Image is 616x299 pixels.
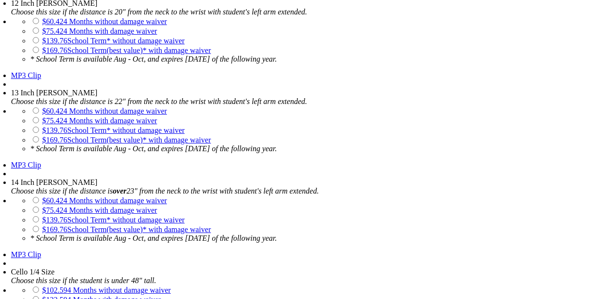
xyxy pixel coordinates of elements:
[42,286,67,294] span: $102.59
[42,17,167,26] a: $60.424 Months without damage waiver
[42,216,67,224] span: $139.76
[11,268,577,276] div: Cello 1/4 Size
[11,89,577,97] div: 13 Inch [PERSON_NAME]
[42,107,167,115] a: $60.424 Months without damage waiver
[30,55,277,63] em: * School Term is available Aug - Oct, and expires [DATE] of the following year.
[42,136,67,144] span: $169.76
[11,8,307,16] em: Choose this size if the distance is 20" from the neck to the wrist with student's left arm extended.
[30,144,277,153] em: * School Term is available Aug - Oct, and expires [DATE] of the following year.
[42,286,171,294] a: $102.594 Months without damage waiver
[42,27,157,35] a: $75.424 Months with damage waiver
[42,196,167,205] a: $60.424 Months without damage waiver
[11,97,307,105] em: Choose this size if the distance is 22" from the neck to the wrist with student's left arm extended.
[42,117,157,125] a: $75.424 Months with damage waiver
[42,126,185,134] a: $139.76School Term* without damage waiver
[11,178,577,187] div: 14 Inch [PERSON_NAME]
[42,117,64,125] span: $75.42
[42,46,211,54] a: $169.76School Term(best value)* with damage waiver
[30,234,277,242] em: * School Term is available Aug - Oct, and expires [DATE] of the following year.
[42,206,64,214] span: $75.42
[42,37,67,45] span: $139.76
[42,37,185,45] a: $139.76School Term* without damage waiver
[113,187,126,195] strong: over
[11,161,41,169] a: MP3 Clip
[42,216,185,224] a: $139.76School Term* without damage waiver
[42,206,157,214] a: $75.424 Months with damage waiver
[42,107,64,115] span: $60.42
[42,126,67,134] span: $139.76
[42,196,64,205] span: $60.42
[42,46,67,54] span: $169.76
[11,71,41,79] a: MP3 Clip
[42,225,67,234] span: $169.76
[11,187,319,195] em: Choose this size if the distance is 23" from the neck to the wrist with student's left arm extended.
[42,136,211,144] a: $169.76School Term(best value)* with damage waiver
[42,225,211,234] a: $169.76School Term(best value)* with damage waiver
[11,276,156,285] em: Choose this size if the student is under 48" tall.
[42,17,64,26] span: $60.42
[11,250,41,259] a: MP3 Clip
[42,27,64,35] span: $75.42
